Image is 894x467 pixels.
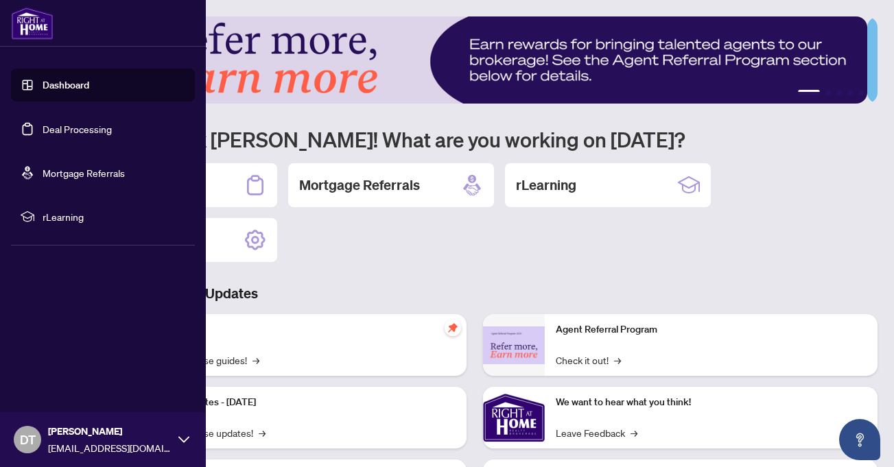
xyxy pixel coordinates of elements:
img: Agent Referral Program [483,326,545,364]
button: 4 [847,90,853,95]
span: [PERSON_NAME] [48,424,172,439]
span: pushpin [445,320,461,336]
span: → [614,352,621,368]
h1: Welcome back [PERSON_NAME]! What are you working on [DATE]? [71,126,878,152]
span: → [252,352,259,368]
span: → [259,425,266,440]
a: Leave Feedback→ [556,425,637,440]
span: [EMAIL_ADDRESS][DOMAIN_NAME] [48,440,172,455]
span: rLearning [43,209,185,224]
h2: Mortgage Referrals [299,176,420,195]
button: 1 [798,90,820,95]
p: Agent Referral Program [556,322,867,337]
span: → [631,425,637,440]
h3: Brokerage & Industry Updates [71,284,878,303]
a: Check it out!→ [556,352,621,368]
h2: rLearning [516,176,576,195]
p: We want to hear what you think! [556,395,867,410]
a: Mortgage Referrals [43,167,125,179]
button: 5 [858,90,864,95]
img: logo [11,7,54,40]
a: Deal Processing [43,123,112,135]
p: Self-Help [144,322,456,337]
button: 2 [825,90,831,95]
button: 3 [836,90,842,95]
a: Dashboard [43,79,89,91]
img: We want to hear what you think! [483,387,545,448]
img: Slide 0 [71,16,867,104]
button: Open asap [839,419,880,460]
p: Platform Updates - [DATE] [144,395,456,410]
span: DT [20,430,36,449]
